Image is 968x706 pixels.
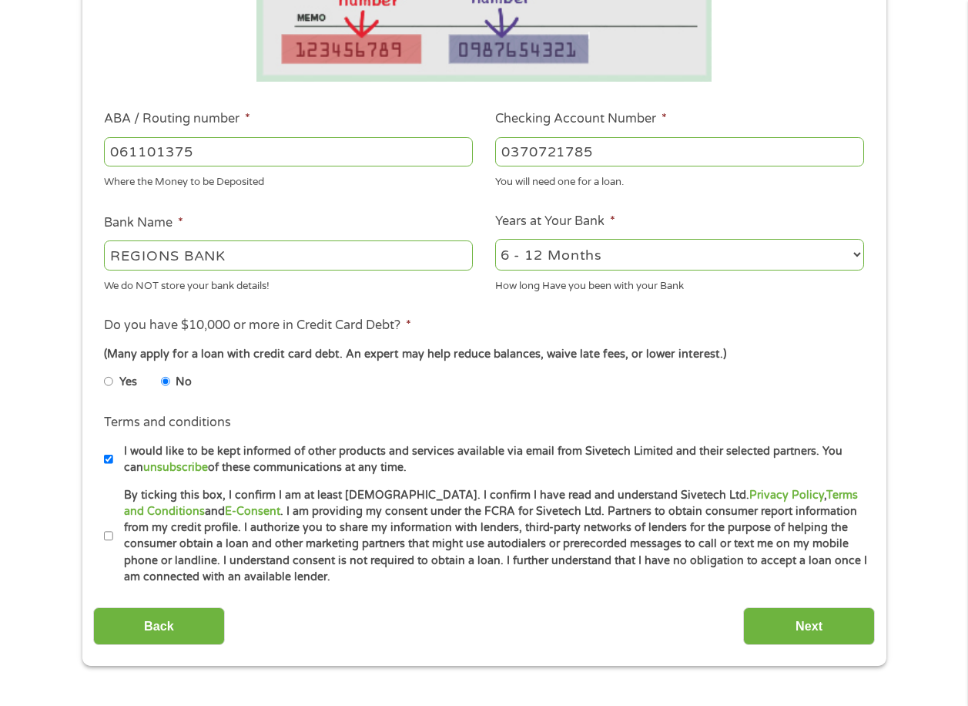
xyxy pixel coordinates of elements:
label: Checking Account Number [495,111,667,127]
label: Yes [119,374,137,391]
label: ABA / Routing number [104,111,250,127]
div: (Many apply for a loan with credit card debt. An expert may help reduce balances, waive late fees... [104,346,863,363]
label: No [176,374,192,391]
input: Back [93,607,225,645]
label: Do you have $10,000 or more in Credit Card Debt? [104,318,411,334]
a: Privacy Policy [749,489,824,502]
label: By ticking this box, I confirm I am at least [DEMOGRAPHIC_DATA]. I confirm I have read and unders... [113,487,869,586]
a: unsubscribe [143,461,208,474]
div: You will need one for a loan. [495,170,864,190]
label: I would like to be kept informed of other products and services available via email from Sivetech... [113,443,869,476]
a: E-Consent [225,505,280,518]
div: Where the Money to be Deposited [104,170,473,190]
label: Years at Your Bank [495,213,615,230]
input: 345634636 [495,137,864,166]
label: Bank Name [104,215,183,231]
div: How long Have you been with your Bank [495,273,864,294]
input: Next [743,607,875,645]
label: Terms and conditions [104,415,231,431]
div: We do NOT store your bank details! [104,273,473,294]
input: 263177916 [104,137,473,166]
a: Terms and Conditions [124,489,858,518]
